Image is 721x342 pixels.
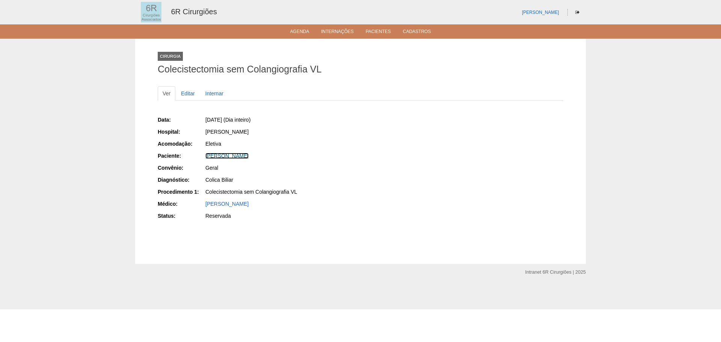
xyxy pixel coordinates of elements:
[290,29,309,36] a: Agenda
[403,29,431,36] a: Cadastros
[525,268,586,276] div: Intranet 6R Cirurgiões | 2025
[205,188,355,196] div: Colecistectomia sem Colangiografia VL
[205,212,355,220] div: Reservada
[205,140,355,148] div: Eletiva
[158,65,563,74] h1: Colecistectomia sem Colangiografia VL
[158,52,183,61] div: Cirurgia
[205,164,355,172] div: Geral
[366,29,391,36] a: Pacientes
[176,86,200,101] a: Editar
[158,140,205,148] div: Acomodação:
[321,29,354,36] a: Internações
[158,86,175,101] a: Ver
[205,201,249,207] a: [PERSON_NAME]
[158,116,205,124] div: Data:
[575,10,579,15] i: Sair
[522,10,559,15] a: [PERSON_NAME]
[158,200,205,208] div: Médico:
[158,212,205,220] div: Status:
[205,128,355,136] div: [PERSON_NAME]
[171,8,217,16] a: 6R Cirurgiões
[158,128,205,136] div: Hospital:
[205,117,250,123] span: [DATE] (Dia inteiro)
[158,164,205,172] div: Convênio:
[158,152,205,160] div: Paciente:
[158,188,205,196] div: Procedimento 1:
[205,176,355,184] div: Colica Biliar
[201,86,228,101] a: Internar
[158,176,205,184] div: Diagnóstico:
[205,153,249,159] a: [PERSON_NAME]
